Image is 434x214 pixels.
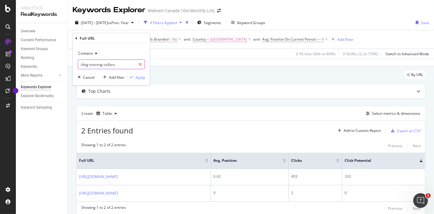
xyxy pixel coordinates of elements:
[193,37,206,42] span: Country
[389,126,421,136] button: Export as CSV
[253,36,260,42] button: and
[81,109,119,118] div: Create
[426,193,431,198] span: 1
[404,71,425,79] div: legacy label
[345,158,410,163] span: Click Potential
[363,110,420,117] button: Select metrics & dimensions
[79,174,118,180] a: [URL][DOMAIN_NAME]
[184,36,190,42] button: and
[83,74,95,80] div: Cancel
[344,129,381,132] div: Add to Custom Report
[94,109,119,118] button: Table
[213,190,286,196] div: 9
[388,142,403,150] button: Previous
[413,142,421,150] button: Next
[322,35,324,44] span: 4
[343,51,378,56] div: 0 % URLs ( 2 on 735K )
[345,190,423,196] div: 0
[413,143,421,148] div: Next
[372,111,420,116] div: Select metrics & dimensions
[210,35,247,44] span: [GEOGRAPHIC_DATA]
[21,63,63,70] a: Keywords
[291,190,339,196] div: 2
[413,193,428,208] iframe: Intercom live chat
[101,74,125,80] button: Add filter
[291,174,339,179] div: 402
[150,37,168,42] span: Is Branded
[329,36,353,43] button: Add Filter
[184,37,190,42] div: and
[21,11,63,18] div: RealKeywords
[21,46,48,52] div: Keyword Groups
[73,18,136,27] button: [DATE] - [DATE]vsPrev. Year
[291,158,327,163] span: Clicks
[88,88,110,94] div: Top Charts
[21,93,54,99] div: Explorer Bookmarks
[296,51,335,56] div: 0 % Clicks ( 404 on 89M )
[109,74,125,80] div: Add filter
[73,5,145,15] div: Keywords Explorer
[21,104,63,111] a: Keyword Sampling
[21,46,63,52] a: Keyword Groups
[413,18,429,27] button: Save
[207,37,209,42] span: =
[75,74,95,80] button: Cancel
[81,205,126,212] div: Showing 1 to 2 of 2 entries
[81,20,108,25] span: [DATE] - [DATE]
[253,37,260,42] div: and
[21,84,51,90] div: Keywords Explorer
[21,72,42,79] div: More Reports
[108,20,129,25] span: vs Prev. Year
[413,205,421,212] button: Next
[21,93,63,99] a: Explorer Bookmarks
[79,158,196,163] span: Full URL
[184,20,190,26] div: times
[21,72,57,79] a: More Reports
[21,84,63,90] a: Keywords Explorer
[411,73,423,77] span: By URL
[169,37,172,42] span: =
[103,112,112,115] div: Table
[217,9,221,13] div: arrow-right-arrow-left
[195,18,223,27] button: Segments
[21,104,52,111] div: Keyword Sampling
[21,28,63,34] a: Overview
[81,142,126,150] div: Showing 1 to 2 of 2 entries
[413,206,421,211] div: Next
[127,74,145,80] button: Apply
[337,37,353,42] div: Add Filter
[204,20,221,25] span: Segments
[213,158,274,163] span: Avg. Position
[141,18,184,27] button: 4 Filters Applied
[136,74,145,80] div: Apply
[388,206,403,211] div: Previous
[172,35,177,44] span: No
[316,37,321,42] span: >=
[335,126,381,136] button: Add to Custom Report
[21,55,34,61] div: Ranking
[78,51,93,56] span: Contains
[79,190,118,196] a: [URL][DOMAIN_NAME]
[213,174,286,179] div: 6.42
[385,51,429,56] div: Switch to Advanced Mode
[388,143,403,148] div: Previous
[21,37,63,43] a: Content Performance
[13,88,18,93] div: Tooltip anchor
[21,63,37,70] div: Keywords
[148,8,215,14] div: Walmart Canada 10m Monthly (JS)
[21,28,35,34] div: Overview
[262,37,316,42] span: Avg. Position On Current Period
[383,49,429,59] button: Switch to Advanced Mode
[80,36,95,41] div: Full URL
[388,205,403,212] button: Previous
[397,128,421,133] div: Export as CSV
[21,5,63,11] div: Analytics
[21,37,56,43] div: Content Performance
[81,125,133,136] span: 2 Entries found
[237,20,265,25] div: Keyword Groups
[229,18,268,27] button: Keyword Groups
[21,55,63,61] a: Ranking
[345,174,423,179] div: 332
[150,20,177,25] div: 4 Filters Applied
[421,20,429,25] div: Save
